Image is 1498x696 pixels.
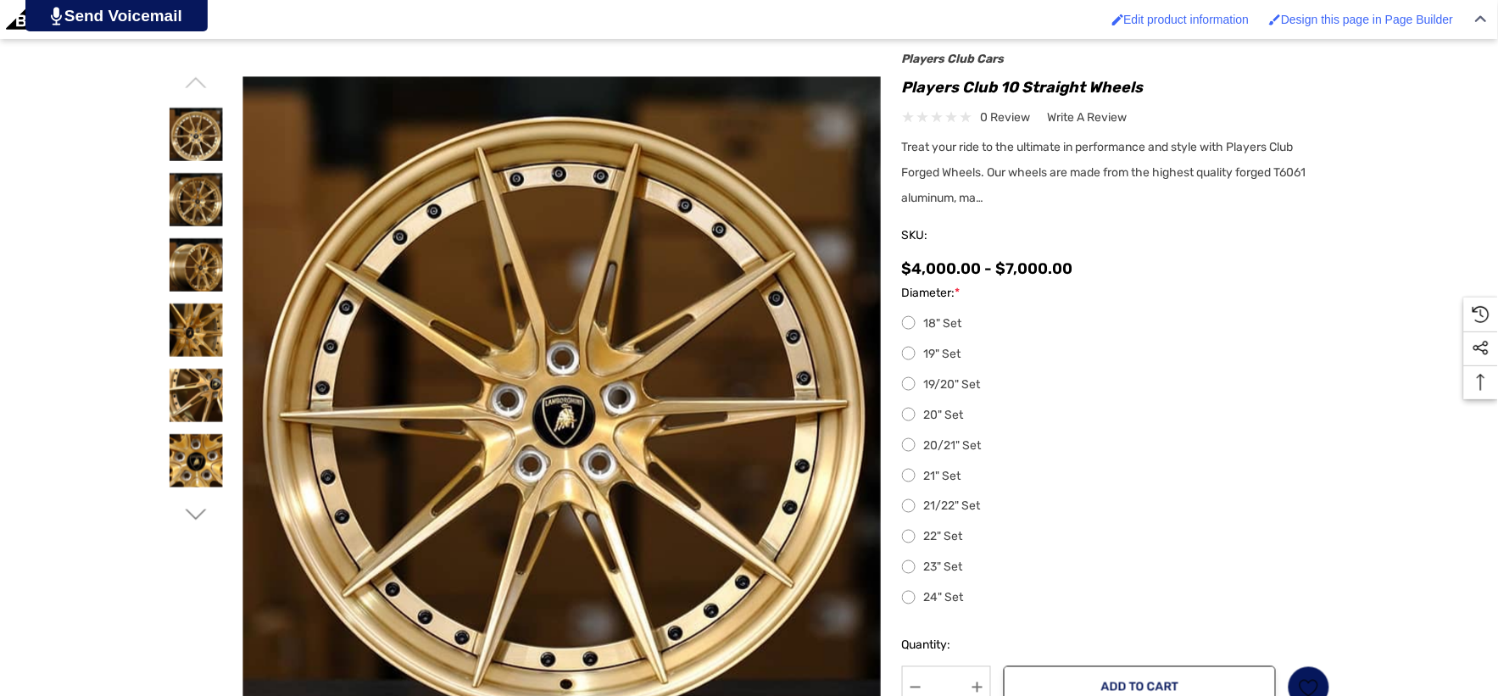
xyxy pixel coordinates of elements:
label: Diameter: [902,283,1330,303]
label: 18" Set [902,314,1330,334]
a: Enabled brush for product edit Edit product information [1104,4,1258,35]
img: Players Club 10 Straight 2-Piece Forged Wheels [170,238,223,292]
label: Quantity: [902,636,991,656]
label: 19" Set [902,344,1330,365]
span: Edit product information [1124,13,1250,26]
img: Players Club 10 Straight 2-Piece Forged Wheels [170,434,223,487]
span: Design this page in Page Builder [1281,13,1453,26]
span: SKU: [902,224,987,248]
label: 21" Set [902,466,1330,487]
svg: Go to slide 4 of 4 [185,72,206,93]
iframe: Tidio Chat [1411,587,1490,666]
a: Players Club Cars [902,52,1005,66]
h1: Players Club 10 Straight Wheels [902,74,1330,101]
label: 21/22" Set [902,497,1330,517]
svg: Go to slide 2 of 4 [185,504,206,526]
span: 0 review [981,107,1031,128]
svg: Top [1464,374,1498,391]
label: 20" Set [902,405,1330,426]
img: Players Club 10 Straight 2-Piece Forged Wheels [170,173,223,226]
svg: Recently Viewed [1473,306,1490,323]
img: Close Admin Bar [1475,15,1487,23]
img: Players Club 10 Straight 2-Piece Forged Wheels [170,303,223,357]
label: 23" Set [902,558,1330,578]
img: Players Club 10 Straight 2-Piece Forged Wheels [170,108,223,161]
span: Treat your ride to the ultimate in performance and style with Players Club Forged Wheels. Our whe... [902,140,1306,205]
img: PjwhLS0gR2VuZXJhdG9yOiBHcmF2aXQuaW8gLS0+PHN2ZyB4bWxucz0iaHR0cDovL3d3dy53My5vcmcvMjAwMC9zdmciIHhtb... [51,7,62,25]
label: 19/20" Set [902,375,1330,395]
label: 20/21" Set [902,436,1330,456]
label: 24" Set [902,588,1330,609]
img: Enabled brush for product edit [1112,14,1124,25]
svg: Social Media [1473,340,1490,357]
a: Enabled brush for page builder edit. Design this page in Page Builder [1261,4,1462,35]
img: Enabled brush for page builder edit. [1269,14,1281,25]
span: Write a Review [1048,110,1128,125]
img: Players Club 10 Straight 2-Piece Forged Wheels [170,369,223,422]
label: 22" Set [902,527,1330,548]
span: $4,000.00 - $7,000.00 [902,259,1073,278]
a: Write a Review [1048,107,1128,128]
